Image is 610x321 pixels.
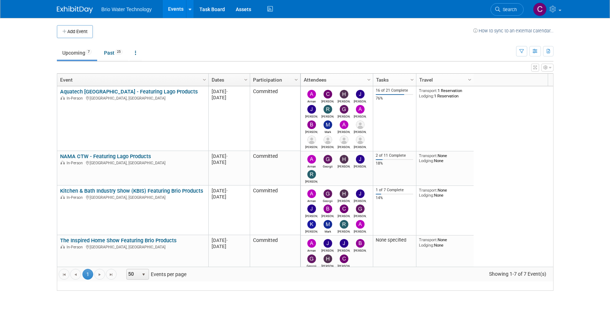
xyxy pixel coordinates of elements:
[212,188,247,194] div: [DATE]
[356,136,365,144] img: Walter Westphal
[67,245,85,249] span: In-Person
[305,179,318,183] div: Ryan McMillin
[356,90,365,98] img: James Kang
[354,129,366,134] div: Ernesto Esteban Kokovic
[61,272,67,278] span: Go to the first page
[292,74,300,84] a: Column Settings
[482,269,553,279] span: Showing 1-7 of 7 Event(s)
[73,272,78,278] span: Go to the previous page
[356,105,365,114] img: Angela Moyano
[324,220,332,229] img: Mark Melkonian
[307,239,316,248] img: Arman Melkonian
[60,160,205,166] div: [GEOGRAPHIC_DATA], [GEOGRAPHIC_DATA]
[340,205,348,213] img: Cynthia Mendoza
[115,49,123,55] span: 25
[305,213,318,218] div: James Park
[307,170,316,179] img: Ryan McMillin
[86,49,92,55] span: 7
[127,269,139,279] span: 50
[57,25,93,38] button: Add Event
[324,120,332,129] img: Mark Melkonian
[338,248,350,252] div: James Park
[491,3,524,16] a: Search
[419,153,438,158] span: Transport:
[307,105,316,114] img: James Park
[70,269,81,280] a: Go to the previous page
[408,74,416,84] a: Column Settings
[419,74,469,86] a: Travel
[94,269,105,280] a: Go to the next page
[365,74,373,84] a: Column Settings
[340,136,348,144] img: Lisset Aldrete
[305,263,318,268] div: Georgii Tsatrian
[60,237,177,244] a: The Inspired Home Show Featuring Brio Products
[419,153,471,164] div: None None
[354,98,366,103] div: James Kang
[307,254,316,263] img: Georgii Tsatrian
[324,136,332,144] img: Karina Gonzalez Larenas
[60,195,65,199] img: In-Person Event
[250,86,300,151] td: Committed
[212,194,247,200] div: [DATE]
[356,220,365,229] img: Angela Moyano
[324,254,332,263] img: Harry Mesak
[419,237,438,242] span: Transport:
[60,244,205,250] div: [GEOGRAPHIC_DATA], [GEOGRAPHIC_DATA]
[376,161,413,166] div: 18%
[419,93,434,98] span: Lodging:
[376,153,413,158] div: 2 of 11 Complete
[356,120,365,129] img: Ernesto Esteban Kokovic
[60,95,205,101] div: [GEOGRAPHIC_DATA], [GEOGRAPHIC_DATA]
[226,188,228,193] span: -
[340,90,348,98] img: Harry Mesak
[324,189,332,198] img: Georgii Tsatrian
[60,88,198,95] a: Aquatech [GEOGRAPHIC_DATA] - Featuring Lago Products
[376,188,413,193] div: 1 of 7 Complete
[59,269,69,280] a: Go to the first page
[338,263,350,268] div: Cynthia Mendoza
[305,198,318,203] div: Arman Melkonian
[354,229,366,233] div: Angela Moyano
[106,269,117,280] a: Go to the last page
[321,114,334,118] div: Ryan McMillin
[307,220,316,229] img: Kimberly Alegria
[321,144,334,149] div: Karina Gonzalez Larenas
[82,269,93,280] span: 1
[340,155,348,164] img: Harry Mesak
[338,213,350,218] div: Cynthia Mendoza
[67,195,85,200] span: In-Person
[340,189,348,198] img: Harry Mesak
[253,74,295,86] a: Participation
[250,185,300,235] td: Committed
[340,220,348,229] img: Ryan McMillin
[340,239,348,248] img: James Park
[321,129,334,134] div: Mark Melkonian
[305,248,318,252] div: Arman Melkonian
[305,164,318,168] div: Arman Melkonian
[338,129,350,134] div: Arturo Martinovich
[57,46,97,60] a: Upcoming7
[376,237,413,243] div: None specified
[226,153,228,159] span: -
[141,272,146,278] span: select
[419,193,434,198] span: Lodging:
[354,164,366,168] div: James Kang
[354,248,366,252] div: Brandye Gahagan
[338,198,350,203] div: Harry Mesak
[354,198,366,203] div: James Kang
[419,243,434,248] span: Lodging:
[419,88,438,93] span: Transport:
[67,161,85,165] span: In-Person
[533,3,547,16] img: Cynthia Mendoza
[101,6,152,12] span: Brio Water Technology
[60,161,65,164] img: In-Person Event
[307,136,316,144] img: Jonathan Monroy
[321,164,334,168] div: Georgii Tsatrian
[304,74,368,86] a: Attendees
[338,114,350,118] div: Giancarlo Barzotti
[293,77,299,83] span: Column Settings
[321,248,334,252] div: James Kang
[356,205,365,213] img: Giancarlo Barzotti
[307,205,316,213] img: James Park
[305,144,318,149] div: Jonathan Monroy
